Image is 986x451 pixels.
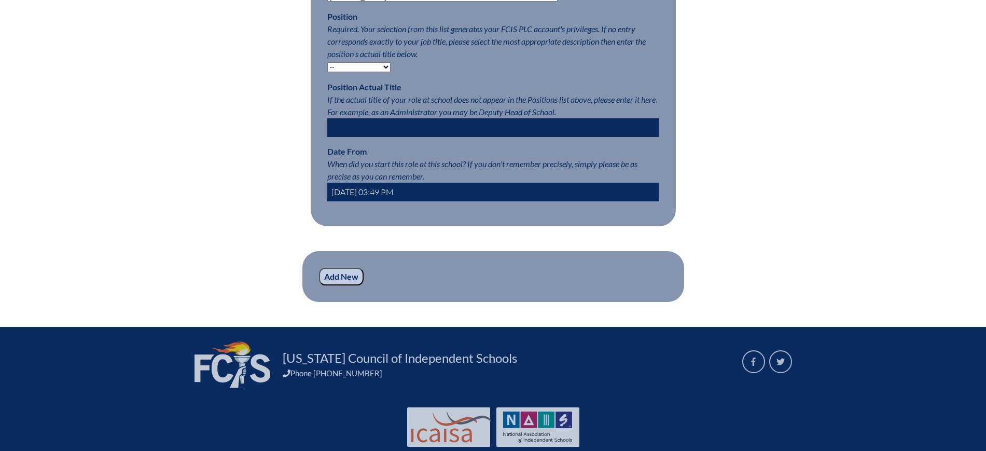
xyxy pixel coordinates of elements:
[319,268,364,285] input: Add New
[327,94,657,117] span: If the actual title of your role at school does not appear in the Positions list above, please en...
[411,412,491,443] img: Int'l Council Advancing Independent School Accreditation logo
[195,341,270,388] img: FCIS_logo_white
[327,24,646,59] span: Required. Your selection from this list generates your FCIS PLC account's privileges. If no entry...
[503,412,573,443] img: NAIS Logo
[327,146,367,156] label: Date From
[327,82,401,92] label: Position Actual Title
[279,350,521,366] a: [US_STATE] Council of Independent Schools
[283,368,730,378] div: Phone [PHONE_NUMBER]
[327,11,357,21] label: Position
[327,159,637,181] span: When did you start this role at this school? If you don't remember precisely, simply please be as...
